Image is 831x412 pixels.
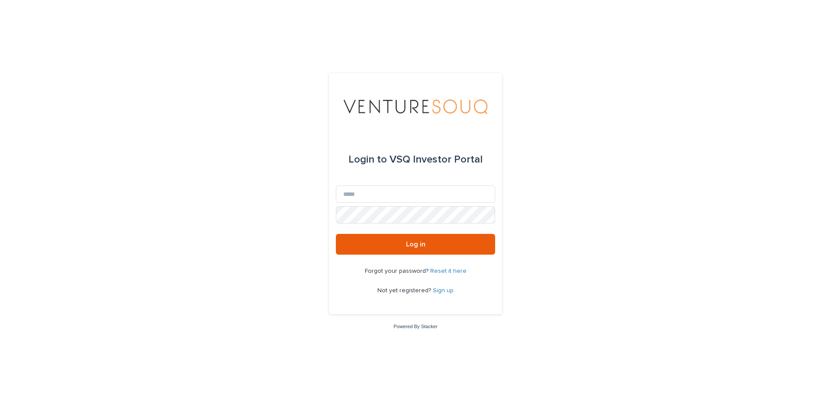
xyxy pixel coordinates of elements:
[430,268,467,274] a: Reset it here
[377,287,433,294] span: Not yet registered?
[344,94,487,120] img: 3elEJekzRomsFYAsX215
[336,234,495,255] button: Log in
[365,268,430,274] span: Forgot your password?
[406,241,425,248] span: Log in
[433,287,454,294] a: Sign up
[348,147,483,172] div: VSQ Investor Portal
[393,324,437,329] a: Powered By Stacker
[348,154,387,165] span: Login to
